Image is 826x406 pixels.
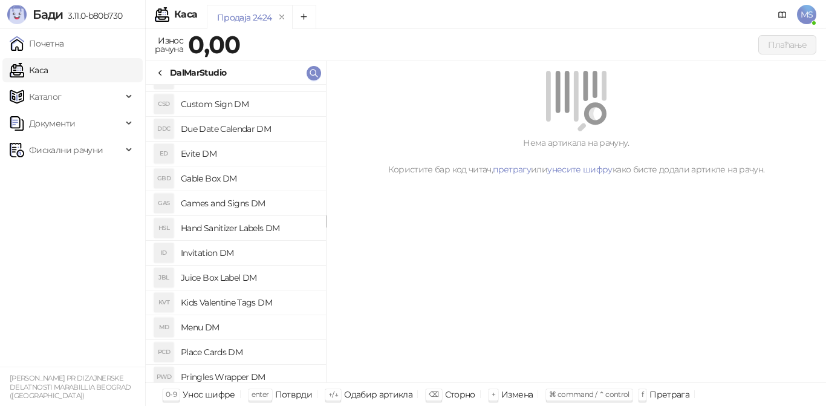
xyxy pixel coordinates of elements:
[181,293,316,312] h4: Kids Valentine Tags DM
[154,293,174,312] div: KVT
[146,85,326,382] div: grid
[181,367,316,387] h4: Pringles Wrapper DM
[154,119,174,139] div: DDC
[174,10,197,19] div: Каса
[181,243,316,263] h4: Invitation DM
[344,387,412,402] div: Одабир артикла
[181,169,316,188] h4: Gable Box DM
[154,342,174,362] div: PCD
[29,138,103,162] span: Фискални рачуни
[217,11,272,24] div: Продаја 2424
[547,164,613,175] a: унесите шифру
[181,318,316,337] h4: Menu DM
[501,387,533,402] div: Измена
[183,387,235,402] div: Унос шифре
[181,144,316,163] h4: Evite DM
[492,390,495,399] span: +
[252,390,269,399] span: enter
[274,12,290,22] button: remove
[154,218,174,238] div: HSL
[154,318,174,337] div: MD
[445,387,475,402] div: Сторно
[154,243,174,263] div: ID
[429,390,438,399] span: ⌫
[773,5,792,24] a: Документација
[170,66,226,79] div: DalMarStudio
[181,119,316,139] h4: Due Date Calendar DM
[10,374,131,400] small: [PERSON_NAME] PR DIZAJNERSKE DELATNOSTI MARABILLIA BEOGRAD ([GEOGRAPHIC_DATA])
[328,390,338,399] span: ↑/↓
[29,111,75,136] span: Документи
[341,136,811,176] div: Нема артикала на рачуну. Користите бар код читач, или како бисте додали артикле на рачун.
[181,218,316,238] h4: Hand Sanitizer Labels DM
[10,58,48,82] a: Каса
[63,10,122,21] span: 3.11.0-b80b730
[154,367,174,387] div: PWD
[181,94,316,114] h4: Custom Sign DM
[33,7,63,22] span: Бади
[181,342,316,362] h4: Place Cards DM
[181,194,316,213] h4: Games and Signs DM
[10,31,64,56] a: Почетна
[154,169,174,188] div: GBD
[166,390,177,399] span: 0-9
[181,268,316,287] h4: Juice Box Label DM
[797,5,816,24] span: MS
[275,387,313,402] div: Потврди
[758,35,816,54] button: Плаћање
[154,268,174,287] div: JBL
[188,30,240,59] strong: 0,00
[549,390,629,399] span: ⌘ command / ⌃ control
[152,33,186,57] div: Износ рачуна
[649,387,689,402] div: Претрага
[154,94,174,114] div: CSD
[154,144,174,163] div: ED
[493,164,531,175] a: претрагу
[154,194,174,213] div: GAS
[7,5,27,24] img: Logo
[29,85,62,109] span: Каталог
[642,390,643,399] span: f
[292,5,316,29] button: Add tab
